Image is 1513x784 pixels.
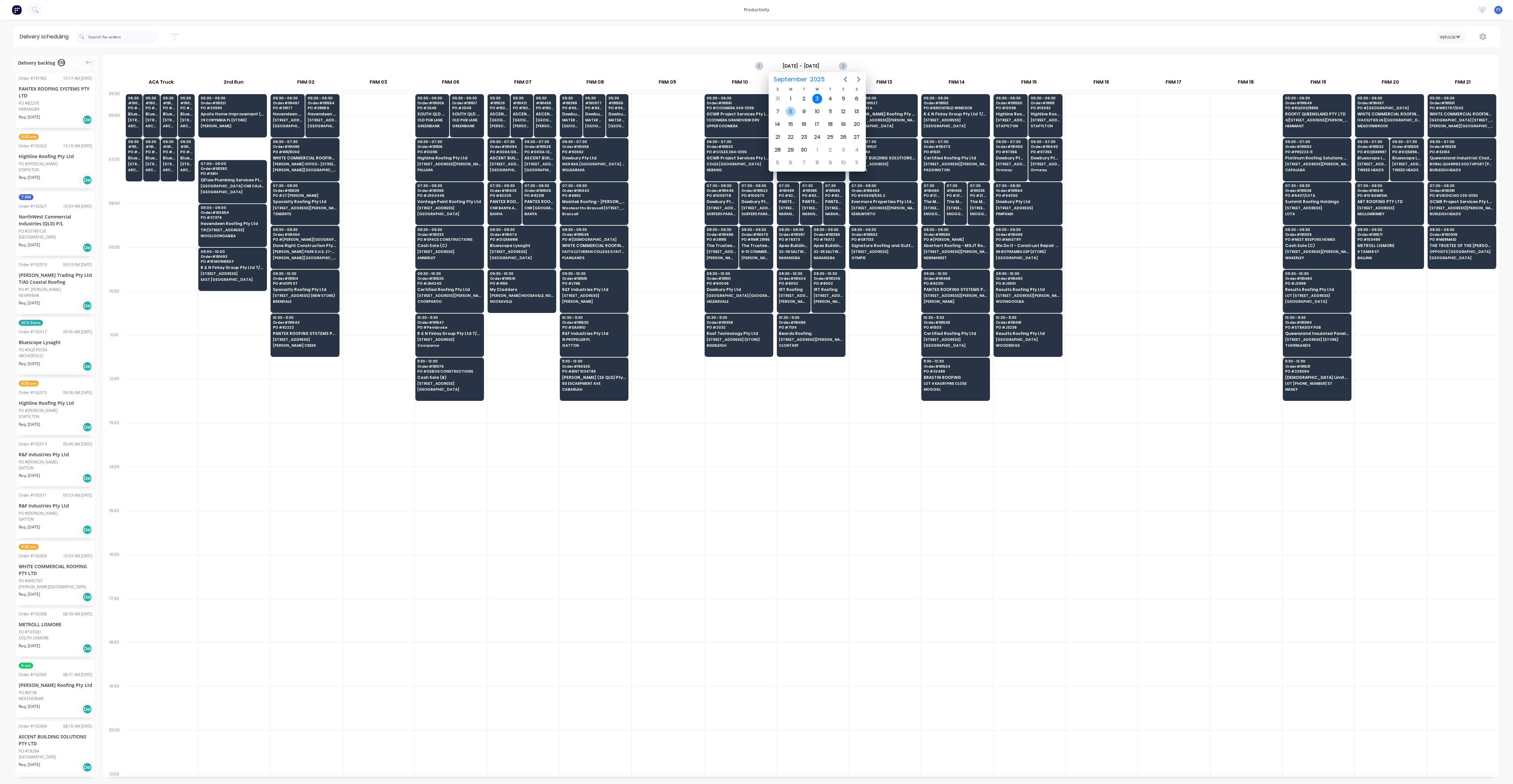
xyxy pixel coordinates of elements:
[562,118,580,122] span: MATER HOSPITAL MERCY AV
[799,145,809,155] div: Tuesday, September 30, 2025
[1496,7,1501,13] span: F1
[784,87,797,92] div: M
[996,106,1025,110] span: PO # 12096
[201,96,264,100] span: 05:30 - 06:30
[704,76,776,91] div: FNM 10
[1282,76,1354,91] div: FNM 19
[513,124,531,128] span: [PERSON_NAME]
[1031,124,1060,128] span: STAPYLTON
[773,119,782,129] div: Sunday, September 14, 2025
[128,101,140,105] span: # 190823
[996,140,1025,144] span: 06:30 - 07:30
[996,150,1025,154] span: PO # 97356
[128,118,140,122] span: [STREET_ADDRESS]
[707,124,770,128] span: UPPER COOMERA
[18,59,55,66] span: Delivery backlog
[851,101,915,105] span: Order # 191527
[996,124,1025,128] span: STAPYLTON
[585,112,603,116] span: Dowbury Pty Ltd
[128,96,140,100] span: 05:30
[513,118,531,122] span: [GEOGRAPHIC_DATA]
[608,124,626,128] span: [GEOGRAPHIC_DATA]
[1285,106,1349,110] span: PO # RQ000/9855
[524,156,554,160] span: ASCENT BUILDING SOLUTIONS PTY LTD
[103,155,125,199] div: 07:00
[996,96,1025,100] span: 05:30 - 06:30
[88,30,157,43] input: Search for orders
[608,118,626,122] span: MATER HOSPITAL MERCY AV
[707,112,770,116] span: GCMR Project Services Pty Ltd
[1392,150,1422,154] span: PO # DQ569980
[19,114,40,120] span: Req. [DATE]
[585,124,603,128] span: [GEOGRAPHIC_DATA]
[850,87,863,92] div: S
[996,156,1025,160] span: Dowbury Pty Ltd
[1357,140,1387,144] span: 06:30 - 07:30
[839,107,848,116] div: Friday, September 12, 2025
[490,112,508,116] span: ASCENT BUILDING SOLUTIONS PTY LTD
[180,101,192,105] span: # 190920
[201,101,264,105] span: Order # 191321
[839,145,848,155] div: Friday, October 3, 2025
[562,96,580,100] span: 05:30
[825,94,835,104] div: Thursday, September 4, 2025
[163,106,175,110] span: PO # PQ445422
[799,158,809,168] div: Tuesday, October 7, 2025
[559,76,631,91] div: FNM 08
[852,73,865,86] button: Next page
[490,106,508,110] span: PO # 18264
[19,134,39,140] span: 6:30 am
[452,112,482,116] span: SOUTH QLD ROOFING PTY LTD
[417,156,481,160] span: Highline Roofing Pty Ltd
[799,132,809,142] div: Tuesday, September 23, 2025
[585,101,603,105] span: # 190977
[19,75,47,81] div: Order # 191965
[1031,112,1060,116] span: Highline Roofing Pty Ltd
[273,145,337,149] span: Order # 191485
[839,158,848,168] div: Friday, October 10, 2025
[273,106,302,110] span: PO # 39177
[851,106,915,110] span: PO # 0193 A
[19,153,92,160] div: Highline Roofing Pty Ltd
[562,140,626,144] span: 06:30 - 07:30
[799,119,809,129] div: Tuesday, September 16, 2025
[13,26,75,47] div: Delivery scheduling
[19,100,39,106] div: PO #82270
[273,156,337,160] span: WHITE COMMERCIAL ROOFING PTY LTD
[839,73,852,86] button: Previous page
[825,158,835,168] div: Thursday, October 9, 2025
[536,124,554,128] span: [PERSON_NAME]
[524,140,554,144] span: 06:30 - 07:30
[707,150,770,154] span: PO # COLES 264-12135
[417,140,481,144] span: 06:30 - 07:30
[562,150,626,154] span: PO # 93062
[608,112,626,116] span: Dowbury Pty Ltd
[786,158,796,168] div: Monday, October 6, 2025
[812,158,822,168] div: Wednesday, October 8, 2025
[851,112,915,116] span: [PERSON_NAME] Roofing Pty Ltd
[631,76,703,91] div: FNM 09
[707,106,770,110] span: PO # COOMERA 343-12136
[308,112,337,116] span: Havendeen Roofing Pty Ltd
[145,112,158,116] span: Bluescope Lysaght
[417,124,447,128] span: GREENBANK
[180,106,192,110] span: PO # PQ445368
[562,124,580,128] span: [GEOGRAPHIC_DATA]
[201,118,264,122] span: 29 CORYMBIA PL (STORE)
[270,76,342,91] div: FNM 02
[773,132,782,142] div: Sunday, September 21, 2025
[924,101,987,105] span: Order # 191512
[773,107,782,116] div: Sunday, September 7, 2025
[536,101,554,105] span: # 191458
[1392,140,1422,144] span: 06:30 - 07:30
[562,101,580,105] span: # 191399
[273,96,302,100] span: 05:30 - 06:30
[924,145,987,149] span: Order # 191473
[707,140,770,144] span: 06:30 - 07:30
[852,158,862,168] div: Saturday, October 11, 2025
[837,87,850,92] div: F
[63,143,92,149] div: 10:10 AM [DATE]
[812,107,822,116] div: Wednesday, September 10, 2025
[342,76,414,91] div: FNM 03
[536,112,554,116] span: ASCENT BUILDING SOLUTIONS PTY LTD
